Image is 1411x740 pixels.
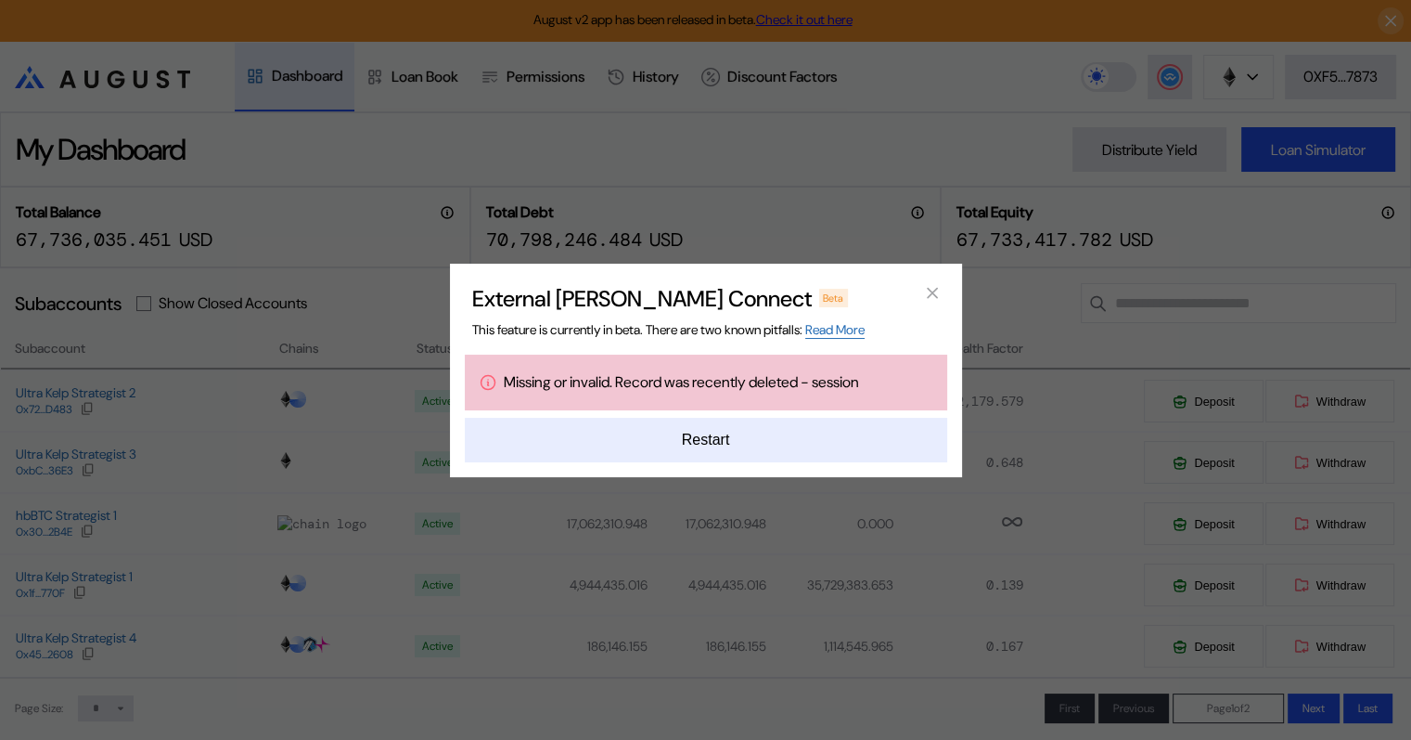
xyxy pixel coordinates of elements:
h2: External [PERSON_NAME] Connect [472,284,812,313]
button: close modal [917,279,947,308]
span: Missing or invalid. Record was recently deleted - session [504,372,859,392]
div: Beta [819,289,849,307]
button: Restart [465,418,947,462]
span: This feature is currently in beta. There are two known pitfalls: [472,321,865,339]
a: Read More [805,321,865,339]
